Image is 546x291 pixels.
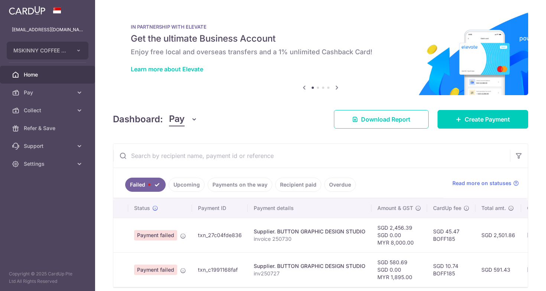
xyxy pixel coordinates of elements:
[208,178,272,192] a: Payments on the way
[427,252,475,287] td: SGD 10.74 BOFF185
[24,71,73,78] span: Home
[254,270,365,277] p: inv250727
[9,6,45,15] img: CardUp
[192,252,248,287] td: txn_c1991168faf
[254,262,365,270] div: Supplier. BUTTON GRAPHIC DESIGN STUDIO
[371,218,427,252] td: SGD 2,456.39 SGD 0.00 MYR 8,000.00
[371,252,427,287] td: SGD 580.69 SGD 0.00 MYR 1,895.00
[131,24,510,30] p: IN PARTNERSHIP WITH ELEVATE
[475,218,521,252] td: SGD 2,501.86
[334,110,429,129] a: Download Report
[248,198,371,218] th: Payment details
[427,218,475,252] td: SGD 45.47 BOFF185
[438,110,528,129] a: Create Payment
[465,115,510,124] span: Create Payment
[134,265,177,275] span: Payment failed
[113,113,163,126] h4: Dashboard:
[433,204,461,212] span: CardUp fee
[377,204,413,212] span: Amount & GST
[113,12,528,95] img: Renovation banner
[13,47,68,54] span: MSKINNY COFFEE PTE. LTD.
[481,204,506,212] span: Total amt.
[24,160,73,168] span: Settings
[169,178,205,192] a: Upcoming
[131,65,203,73] a: Learn more about Elevate
[192,198,248,218] th: Payment ID
[169,112,198,126] button: Pay
[131,48,510,56] h6: Enjoy free local and overseas transfers and a 1% unlimited Cashback Card!
[125,178,166,192] a: Failed
[452,180,519,187] a: Read more on statuses
[131,33,510,45] h5: Get the ultimate Business Account
[275,178,321,192] a: Recipient paid
[475,252,521,287] td: SGD 591.43
[192,218,248,252] td: txn_27c04fde836
[113,144,510,168] input: Search by recipient name, payment id or reference
[169,112,185,126] span: Pay
[254,235,365,243] p: invoice 250730
[24,107,73,114] span: Collect
[24,125,73,132] span: Refer & Save
[254,228,365,235] div: Supplier. BUTTON GRAPHIC DESIGN STUDIO
[324,178,356,192] a: Overdue
[134,230,177,240] span: Payment failed
[452,180,511,187] span: Read more on statuses
[7,42,88,59] button: MSKINNY COFFEE PTE. LTD.
[12,26,83,33] p: [EMAIL_ADDRESS][DOMAIN_NAME]
[24,89,73,96] span: Pay
[24,142,73,150] span: Support
[361,115,410,124] span: Download Report
[134,204,150,212] span: Status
